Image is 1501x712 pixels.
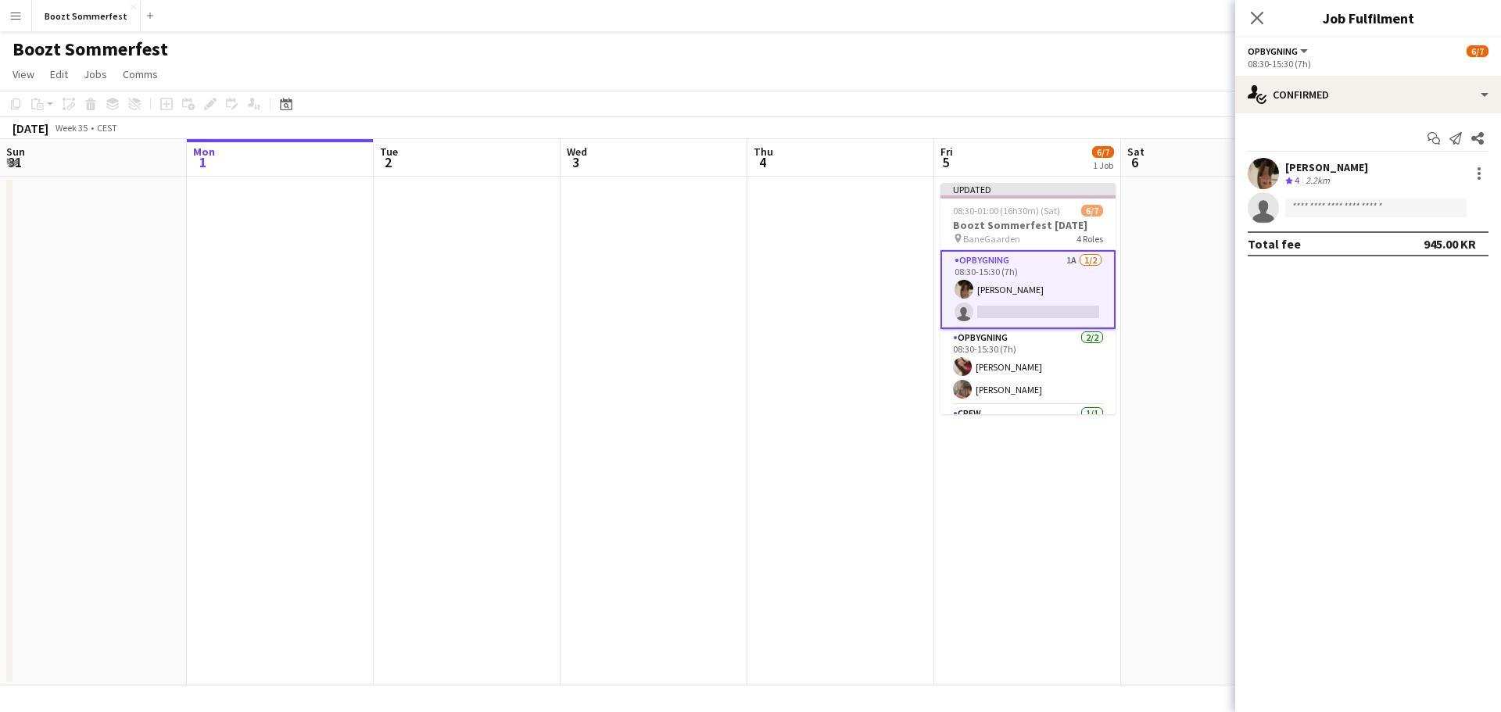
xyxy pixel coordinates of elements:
span: 4 Roles [1076,233,1103,245]
a: View [6,64,41,84]
span: 1 [191,153,215,171]
button: Boozt Sommerfest [32,1,141,31]
span: Thu [754,145,773,159]
h1: Boozt Sommerfest [13,38,168,61]
div: 08:30-15:30 (7h) [1248,58,1488,70]
span: View [13,67,34,81]
span: 5 [938,153,953,171]
a: Jobs [77,64,113,84]
span: Sun [6,145,25,159]
span: 08:30-01:00 (16h30m) (Sat) [953,205,1060,216]
div: [DATE] [13,120,48,136]
app-job-card: Updated08:30-01:00 (16h30m) (Sat)6/7Boozt Sommerfest [DATE] BaneGaarden4 RolesOpbygning1A1/208:30... [940,183,1116,414]
span: Wed [567,145,587,159]
app-card-role: Opbygning2/208:30-15:30 (7h)[PERSON_NAME][PERSON_NAME] [940,329,1116,405]
div: [PERSON_NAME] [1285,160,1368,174]
div: Updated [940,183,1116,195]
span: Edit [50,67,68,81]
div: Confirmed [1235,76,1501,113]
span: Fri [940,145,953,159]
span: Comms [123,67,158,81]
span: 6 [1125,153,1145,171]
div: CEST [97,122,117,134]
span: 4 [1295,174,1299,186]
div: 945.00 KR [1424,236,1476,252]
a: Edit [44,64,74,84]
button: Opbygning [1248,45,1310,57]
span: 31 [4,153,25,171]
span: Tue [380,145,398,159]
app-card-role: Opbygning1A1/208:30-15:30 (7h)[PERSON_NAME] [940,250,1116,329]
span: 6/7 [1081,205,1103,216]
span: 6/7 [1092,146,1114,158]
span: 3 [564,153,587,171]
div: 2.2km [1302,174,1333,188]
h3: Job Fulfilment [1235,8,1501,28]
div: Total fee [1248,236,1301,252]
span: BaneGaarden [963,233,1020,245]
span: Sat [1127,145,1145,159]
app-card-role: Crew1/1 [940,405,1116,458]
div: 1 Job [1093,159,1113,171]
span: Jobs [84,67,107,81]
span: Mon [193,145,215,159]
span: 2 [378,153,398,171]
h3: Boozt Sommerfest [DATE] [940,218,1116,232]
a: Comms [116,64,164,84]
span: Week 35 [52,122,91,134]
span: 4 [751,153,773,171]
span: Opbygning [1248,45,1298,57]
span: 6/7 [1467,45,1488,57]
